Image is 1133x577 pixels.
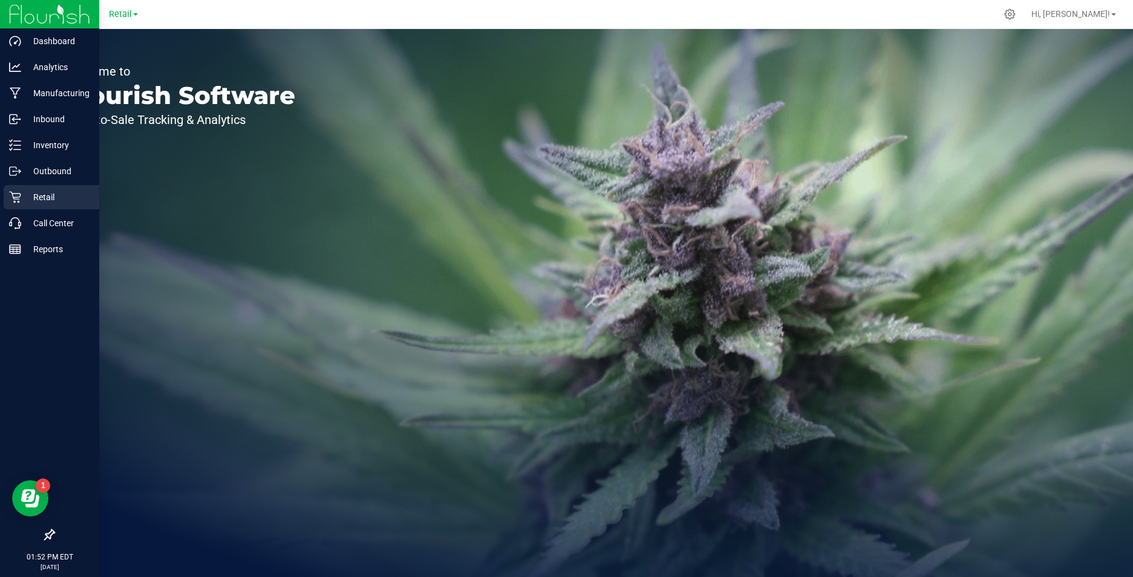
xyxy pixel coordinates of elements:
[9,191,21,203] inline-svg: Retail
[21,216,94,230] p: Call Center
[65,114,295,126] p: Seed-to-Sale Tracking & Analytics
[36,478,50,493] iframe: Resource center unread badge
[9,87,21,99] inline-svg: Manufacturing
[21,164,94,178] p: Outbound
[5,552,94,562] p: 01:52 PM EDT
[9,165,21,177] inline-svg: Outbound
[9,139,21,151] inline-svg: Inventory
[21,242,94,256] p: Reports
[109,9,132,19] span: Retail
[21,138,94,152] p: Inventory
[1031,9,1110,19] span: Hi, [PERSON_NAME]!
[65,83,295,108] p: Flourish Software
[5,562,94,572] p: [DATE]
[9,217,21,229] inline-svg: Call Center
[21,60,94,74] p: Analytics
[65,65,295,77] p: Welcome to
[9,35,21,47] inline-svg: Dashboard
[21,190,94,204] p: Retail
[9,61,21,73] inline-svg: Analytics
[9,113,21,125] inline-svg: Inbound
[21,86,94,100] p: Manufacturing
[21,112,94,126] p: Inbound
[9,243,21,255] inline-svg: Reports
[12,480,48,517] iframe: Resource center
[1002,8,1017,20] div: Manage settings
[21,34,94,48] p: Dashboard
